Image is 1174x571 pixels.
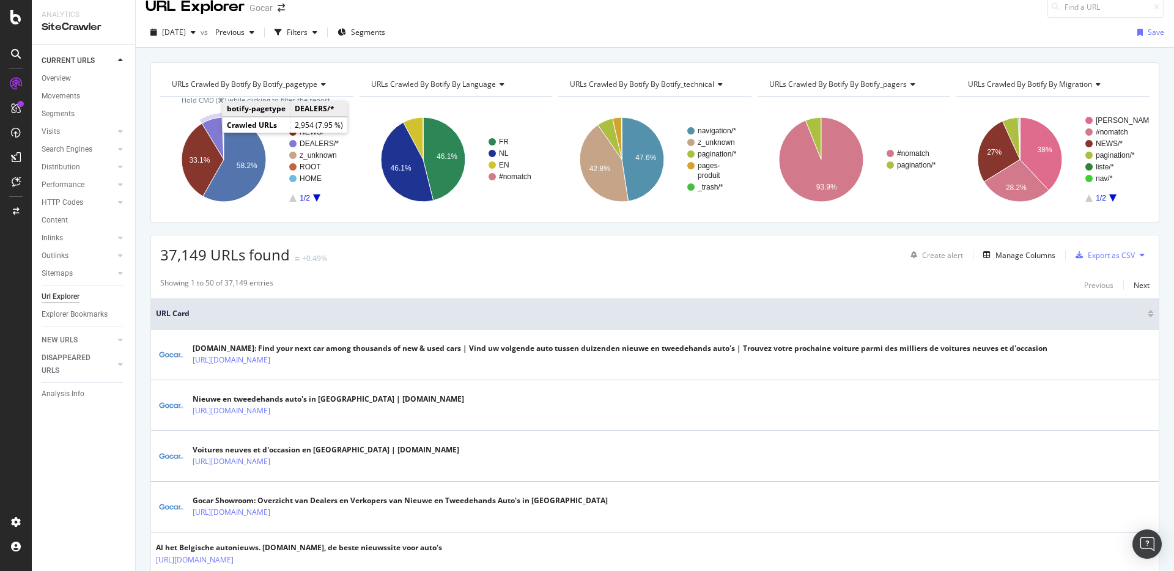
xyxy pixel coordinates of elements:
div: Al het Belgische autonieuws. [DOMAIN_NAME], de beste nieuwssite voor auto's [156,542,442,553]
svg: A chart. [160,106,353,213]
text: HOME [300,174,322,183]
a: [URL][DOMAIN_NAME] [156,554,234,566]
button: Filters [270,23,322,42]
button: Manage Columns [978,248,1055,262]
div: DISAPPEARED URLS [42,352,103,377]
text: 1/2 [1096,194,1107,202]
a: Url Explorer [42,290,127,303]
h4: URLs Crawled By Botify By botify_technical [567,75,740,94]
text: navigation/* [698,127,736,135]
text: pagination/* [1096,151,1135,160]
text: _trash/* [697,183,723,191]
a: NEW URLS [42,334,114,347]
text: 28.2% [1006,183,1027,192]
text: pagination/* [698,150,737,158]
a: Visits [42,125,114,138]
td: botify-pagetype [223,101,290,117]
div: Inlinks [42,232,63,245]
a: CURRENT URLS [42,54,114,67]
text: liste/* [1096,163,1114,171]
a: [URL][DOMAIN_NAME] [193,405,270,417]
div: Nieuwe en tweedehands auto's in [GEOGRAPHIC_DATA] | [DOMAIN_NAME] [193,394,464,405]
text: NEWS/* [300,128,327,136]
text: NEWS/* [1096,139,1123,148]
span: vs [201,27,210,37]
span: URLs Crawled By Botify By botify_pagers [769,79,907,89]
text: #nomatch [897,149,929,158]
text: NL [499,149,509,158]
button: [DATE] [146,23,201,42]
td: 2,954 (7.95 %) [290,117,348,133]
a: Segments [42,108,127,120]
text: 93.9% [816,183,836,191]
div: [DOMAIN_NAME]: Find your next car among thousands of new & used cars | Vind uw volgende auto tuss... [193,343,1047,354]
div: Manage Columns [995,250,1055,260]
div: Save [1148,27,1164,37]
div: Overview [42,72,71,85]
a: Explorer Bookmarks [42,308,127,321]
button: Next [1134,278,1150,292]
text: #nomatch [499,172,531,181]
text: 1/2 [300,194,310,202]
text: 42.8% [589,164,610,173]
a: HTTP Codes [42,196,114,209]
img: main image [156,448,186,464]
text: z_unknown [698,138,735,147]
div: Open Intercom Messenger [1132,529,1162,559]
a: [URL][DOMAIN_NAME] [193,455,270,468]
div: Movements [42,90,80,103]
button: Export as CSV [1071,245,1135,265]
a: Search Engines [42,143,114,156]
text: 46.1% [390,164,411,172]
div: HTTP Codes [42,196,83,209]
span: 37,149 URLs found [160,245,290,265]
div: Voitures neuves et d'occasion en [GEOGRAPHIC_DATA] | [DOMAIN_NAME] [193,444,459,455]
text: EN [499,161,509,169]
text: ROOT [300,163,321,171]
text: [PERSON_NAME] [1096,116,1156,125]
td: DEALERS/* [290,101,348,117]
h4: URLs Crawled By Botify By botify_pagers [767,75,940,94]
h4: URLs Crawled By Botify By migration [965,75,1139,94]
div: A chart. [956,106,1150,213]
a: Sitemaps [42,267,114,280]
button: Create alert [906,245,963,265]
a: Content [42,214,127,227]
text: 46.1% [437,152,457,161]
span: Segments [351,27,385,37]
div: Segments [42,108,75,120]
span: URLs Crawled By Botify By language [371,79,496,89]
h4: URLs Crawled By Botify By botify_pagetype [169,75,342,94]
img: Equal [295,257,300,260]
text: 58.2% [237,161,257,170]
a: Distribution [42,161,114,174]
a: Overview [42,72,127,85]
span: URLs Crawled By Botify By migration [968,79,1092,89]
text: 47.6% [635,153,656,162]
div: Outlinks [42,249,68,262]
svg: A chart. [558,106,751,213]
text: pagination/* [897,161,936,169]
text: FR [499,138,509,146]
text: 38% [1038,146,1052,154]
div: A chart. [360,106,553,213]
h4: URLs Crawled By Botify By language [369,75,542,94]
div: Create alert [922,250,963,260]
div: arrow-right-arrow-left [278,4,285,12]
text: DEALERS/* [300,139,339,148]
div: +0.49% [302,253,327,263]
div: A chart. [758,106,951,213]
div: Analysis Info [42,388,84,400]
div: Previous [1084,280,1113,290]
td: Crawled URLs [223,117,290,133]
text: pages- [698,161,720,170]
text: 27% [988,148,1002,157]
img: main image [156,499,186,515]
a: Inlinks [42,232,114,245]
div: Search Engines [42,143,92,156]
a: Outlinks [42,249,114,262]
div: Distribution [42,161,80,174]
div: Next [1134,280,1150,290]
